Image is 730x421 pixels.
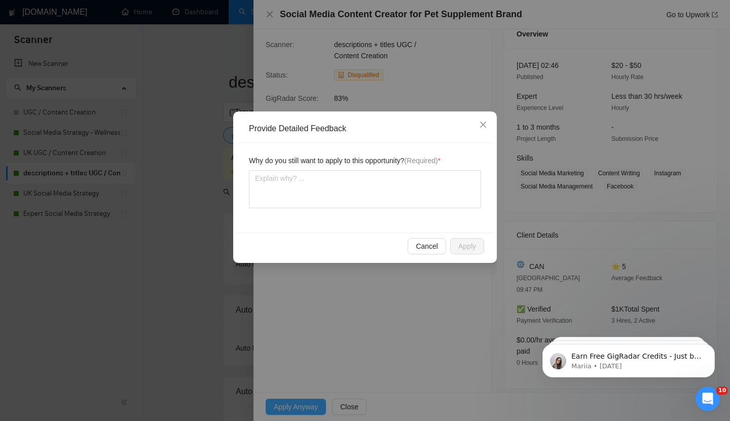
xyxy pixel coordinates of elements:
[716,387,728,395] span: 10
[249,155,441,166] span: Why do you still want to apply to this opportunity?
[450,238,484,254] button: Apply
[469,111,497,139] button: Close
[527,323,730,394] iframe: Intercom notifications message
[696,387,720,411] iframe: Intercom live chat
[416,241,438,252] span: Cancel
[249,123,488,134] div: Provide Detailed Feedback
[408,238,446,254] button: Cancel
[405,157,438,165] span: (Required)
[479,121,487,129] span: close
